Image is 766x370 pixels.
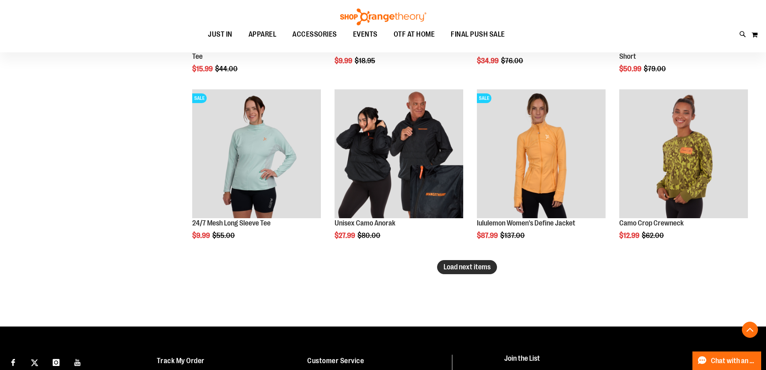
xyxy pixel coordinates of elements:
[215,65,239,73] span: $44.00
[248,25,277,43] span: APPAREL
[335,89,463,219] a: Product image for Unisex Camo Anorak
[339,8,427,25] img: Shop Orangetheory
[192,219,271,227] a: 24/7 Mesh Long Sleeve Tee
[157,357,205,365] a: Track My Order
[357,232,382,240] span: $80.00
[353,25,378,43] span: EVENTS
[200,25,240,44] a: JUST IN
[619,232,641,240] span: $12.99
[292,25,337,43] span: ACCESSORIES
[284,25,345,44] a: ACCESSORIES
[477,45,572,53] a: Blister Knit Funnel Neck Pullover
[386,25,443,44] a: OTF AT HOME
[642,232,665,240] span: $62.00
[500,232,526,240] span: $137.00
[451,25,505,43] span: FINAL PUSH SALE
[28,355,42,369] a: Visit our X page
[335,219,395,227] a: Unisex Camo Anorak
[335,89,463,218] img: Product image for Unisex Camo Anorak
[619,45,741,61] a: lululemon Men's Pace Breaker 7" Linerless Short
[188,85,325,260] div: product
[692,351,762,370] button: Chat with an Expert
[192,89,321,219] a: 24/7 Mesh Long Sleeve TeeSALE
[355,57,376,65] span: $18.95
[335,57,353,65] span: $9.99
[711,357,756,365] span: Chat with an Expert
[6,355,20,369] a: Visit our Facebook page
[619,65,643,73] span: $50.99
[742,322,758,338] button: Back To Top
[394,25,435,43] span: OTF AT HOME
[192,232,211,240] span: $9.99
[473,85,610,260] div: product
[331,85,467,260] div: product
[31,359,38,366] img: Twitter
[208,25,232,43] span: JUST IN
[49,355,63,369] a: Visit our Instagram page
[192,93,207,103] span: SALE
[212,232,236,240] span: $55.00
[615,85,752,260] div: product
[444,263,491,271] span: Load next items
[619,89,748,218] img: Product image for Camo Crop Crewneck
[477,232,499,240] span: $87.99
[335,232,356,240] span: $27.99
[644,65,667,73] span: $79.00
[477,57,500,65] span: $34.99
[477,89,606,219] a: Product image for lululemon Define JacketSALE
[443,25,513,43] a: FINAL PUSH SALE
[619,219,684,227] a: Camo Crop Crewneck
[477,93,491,103] span: SALE
[477,89,606,218] img: Product image for lululemon Define Jacket
[192,65,214,73] span: $15.99
[345,25,386,44] a: EVENTS
[619,89,748,219] a: Product image for Camo Crop Crewneck
[504,355,748,370] h4: Join the List
[240,25,285,44] a: APPAREL
[437,260,497,274] button: Load next items
[501,57,524,65] span: $76.00
[335,45,373,53] a: OTBeat Band
[71,355,85,369] a: Visit our Youtube page
[477,219,575,227] a: lululemon Women's Define Jacket
[192,45,313,61] a: Unisex World Tour Short Sleeve Recovery Tee
[307,357,364,365] a: Customer Service
[192,89,321,218] img: 24/7 Mesh Long Sleeve Tee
